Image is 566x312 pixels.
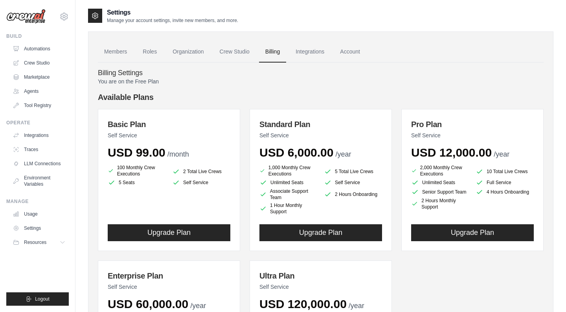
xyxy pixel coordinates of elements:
[108,270,230,281] h3: Enterprise Plan
[476,166,534,177] li: 10 Total Live Crews
[259,283,382,291] p: Self Service
[108,164,166,177] li: 100 Monthly Crew Executions
[324,188,382,201] li: 2 Hours Onboarding
[24,239,46,246] span: Resources
[411,198,469,210] li: 2 Hours Monthly Support
[259,41,286,63] a: Billing
[476,179,534,186] li: Full Service
[9,172,69,190] a: Environment Variables
[98,41,133,63] a: Members
[9,157,69,170] a: LLM Connections
[259,179,318,186] li: Unlimited Seats
[136,41,163,63] a: Roles
[108,224,230,241] button: Upgrade Plan
[334,41,366,63] a: Account
[411,119,534,130] h3: Pro Plan
[411,224,534,241] button: Upgrade Plan
[172,179,230,186] li: Self Service
[9,129,69,142] a: Integrations
[190,302,206,310] span: /year
[35,296,50,302] span: Logout
[9,143,69,156] a: Traces
[107,17,238,24] p: Manage your account settings, invite new members, and more.
[108,179,166,186] li: 5 Seats
[172,166,230,177] li: 2 Total Live Crews
[259,188,318,201] li: Associate Support Team
[411,146,492,159] span: USD 12,000.00
[289,41,331,63] a: Integrations
[213,41,256,63] a: Crew Studio
[9,236,69,249] button: Resources
[108,283,230,291] p: Self Service
[6,198,69,205] div: Manage
[9,71,69,83] a: Marketplace
[108,297,188,310] span: USD 60,000.00
[6,120,69,126] div: Operate
[9,42,69,55] a: Automations
[411,188,469,196] li: Senior Support Team
[9,85,69,98] a: Agents
[6,33,69,39] div: Build
[108,146,165,159] span: USD 99.00
[107,8,238,17] h2: Settings
[349,302,364,310] span: /year
[324,166,382,177] li: 5 Total Live Crews
[259,270,382,281] h3: Ultra Plan
[108,119,230,130] h3: Basic Plan
[259,119,382,130] h3: Standard Plan
[259,224,382,241] button: Upgrade Plan
[6,9,46,24] img: Logo
[411,164,469,177] li: 2,000 Monthly Crew Executions
[259,164,318,177] li: 1,000 Monthly Crew Executions
[9,208,69,220] a: Usage
[9,99,69,112] a: Tool Registry
[98,78,544,85] p: You are on the Free Plan
[259,146,333,159] span: USD 6,000.00
[98,69,544,78] h4: Billing Settings
[335,150,351,158] span: /year
[494,150,509,158] span: /year
[324,179,382,186] li: Self Service
[411,131,534,139] p: Self Service
[98,92,544,103] h4: Available Plans
[9,222,69,234] a: Settings
[259,202,318,215] li: 1 Hour Monthly Support
[259,297,347,310] span: USD 120,000.00
[166,41,210,63] a: Organization
[167,150,189,158] span: /month
[476,188,534,196] li: 4 Hours Onboarding
[9,57,69,69] a: Crew Studio
[6,292,69,306] button: Logout
[411,179,469,186] li: Unlimited Seats
[108,131,230,139] p: Self Service
[259,131,382,139] p: Self Service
